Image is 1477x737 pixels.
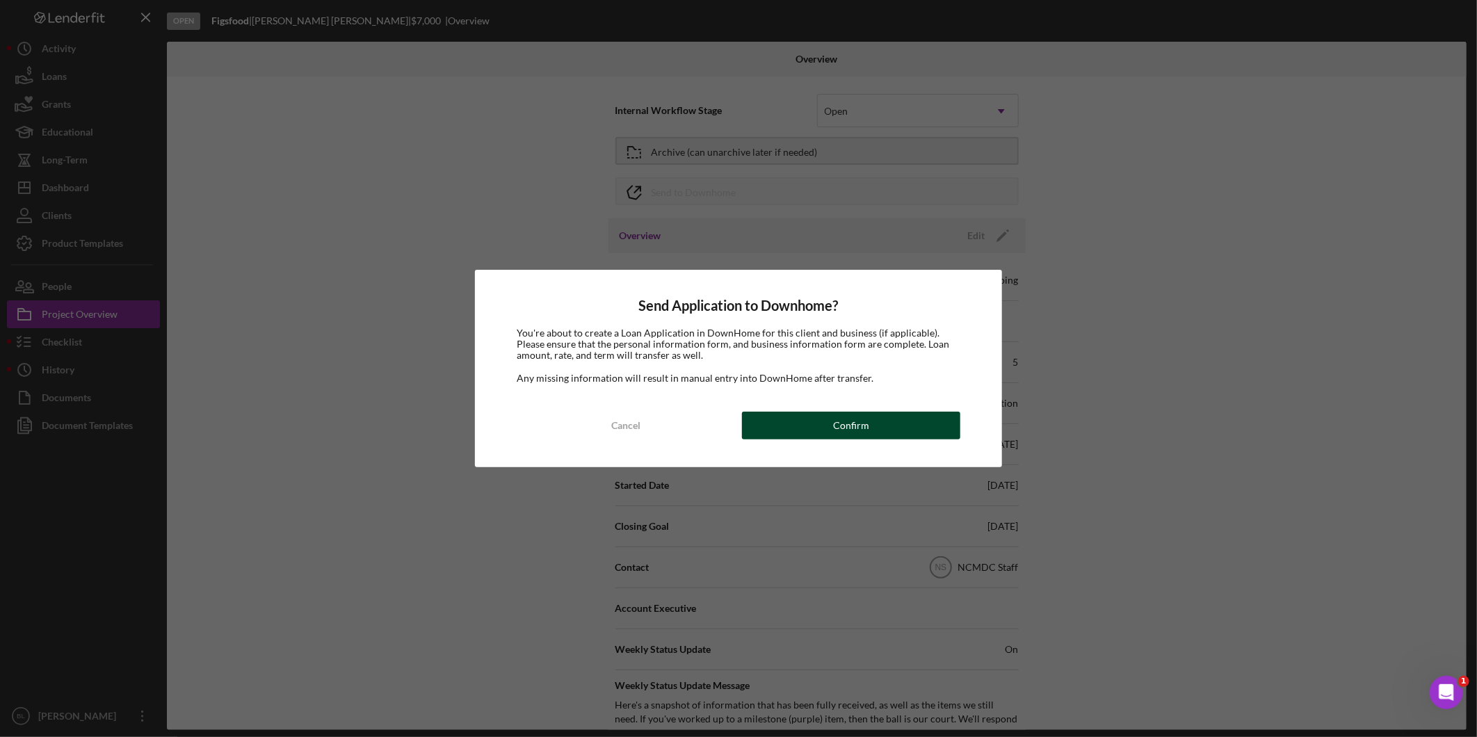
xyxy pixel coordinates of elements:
[611,412,640,439] div: Cancel
[517,298,960,314] h4: Send Application to Downhome?
[1430,676,1463,709] iframe: Intercom live chat
[742,412,960,439] button: Confirm
[1458,676,1469,687] span: 1
[517,412,735,439] button: Cancel
[833,412,869,439] div: Confirm
[517,327,949,361] span: You're about to create a Loan Application in DownHome for this client and business (if applicable...
[517,372,873,384] span: Any missing information will result in manual entry into DownHome after transfer.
